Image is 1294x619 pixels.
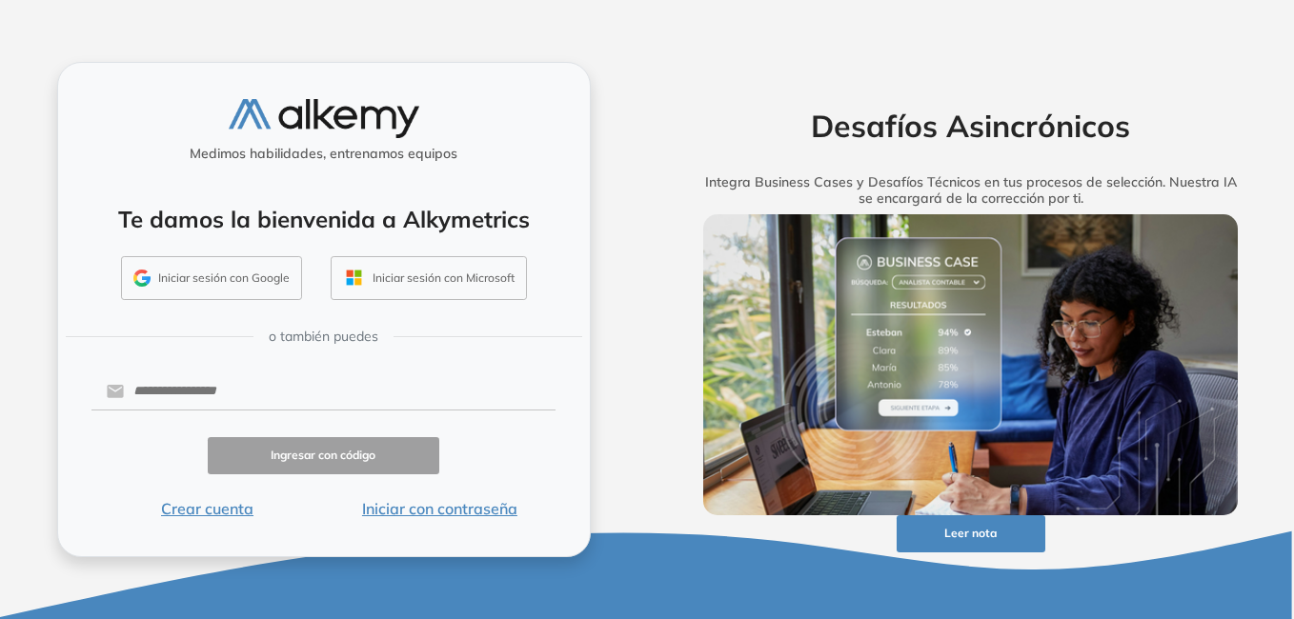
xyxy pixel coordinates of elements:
img: img-more-info [703,214,1239,515]
button: Ingresar con código [208,437,440,474]
iframe: Chat Widget [951,398,1294,619]
img: GMAIL_ICON [133,270,151,287]
button: Iniciar sesión con Google [121,256,302,300]
h2: Desafíos Asincrónicos [674,108,1268,144]
img: logo-alkemy [229,99,419,138]
h5: Integra Business Cases y Desafíos Técnicos en tus procesos de selección. Nuestra IA se encargará ... [674,174,1268,207]
button: Crear cuenta [91,497,324,520]
button: Leer nota [897,515,1045,552]
h5: Medimos habilidades, entrenamos equipos [66,146,582,162]
button: Iniciar con contraseña [323,497,556,520]
img: OUTLOOK_ICON [343,267,365,289]
span: o también puedes [269,327,378,347]
h4: Te damos la bienvenida a Alkymetrics [83,206,565,233]
button: Iniciar sesión con Microsoft [331,256,527,300]
div: Widget de chat [951,398,1294,619]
